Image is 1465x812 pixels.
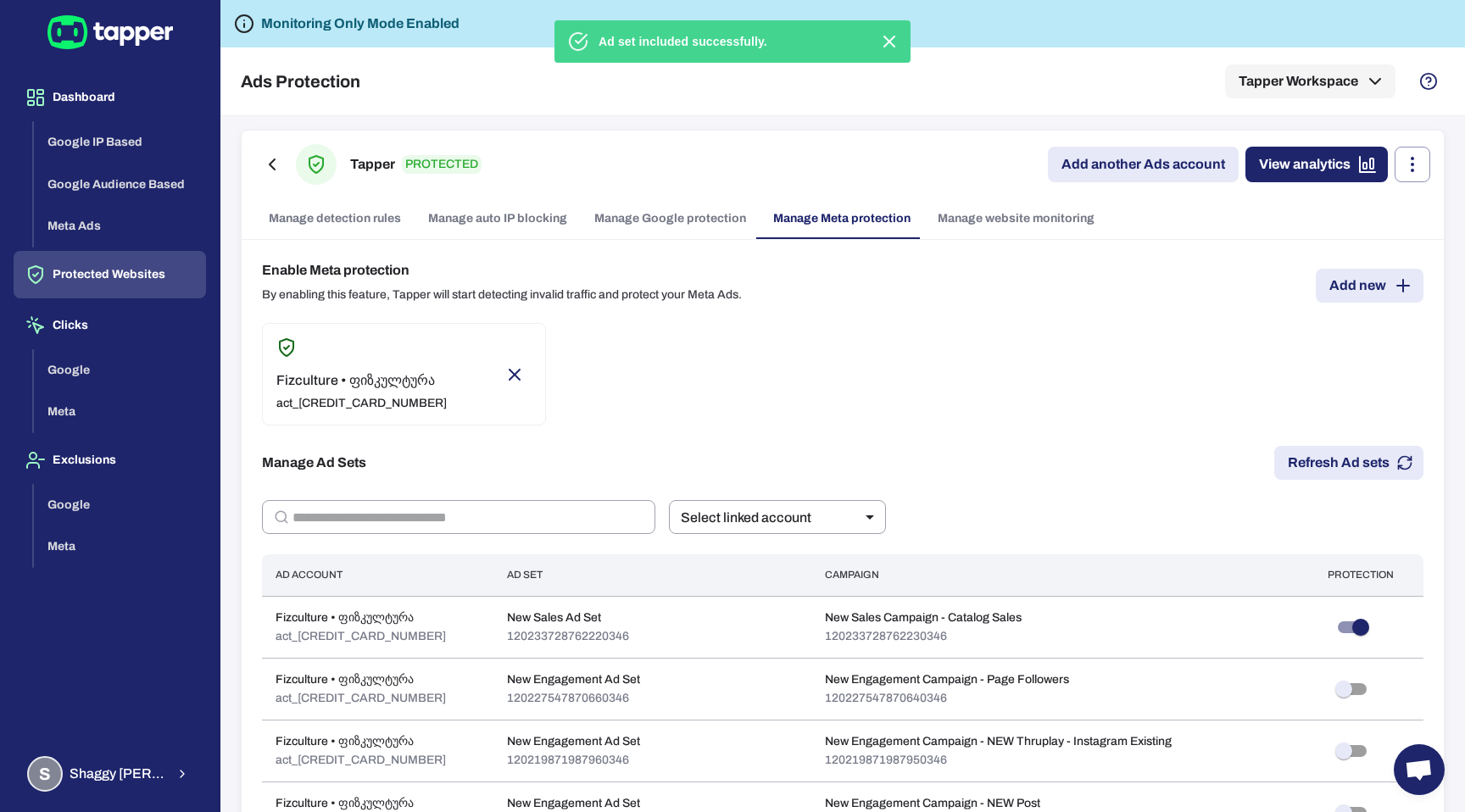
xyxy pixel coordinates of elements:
[825,734,1172,749] p: New Engagement Campaign - NEW Thruplay - Instagram Existing
[255,198,415,239] a: Manage detection rules
[825,691,1069,706] p: 120227547870640346
[402,155,482,174] p: PROTECTED
[34,391,206,433] button: Meta
[14,452,206,466] a: Exclusions
[14,74,206,121] button: Dashboard
[415,198,581,239] a: Manage auto IP blocking
[34,538,206,553] a: Meta
[34,121,206,164] button: Google IP Based
[825,796,1040,811] p: New Engagement Campaign - NEW Post
[1225,64,1395,98] button: Tapper Workspace
[14,317,206,331] a: Clicks
[507,753,640,768] p: 120219871987960346
[34,218,206,232] a: Meta Ads
[1314,554,1423,596] th: Protection
[261,14,460,34] h6: Monitoring Only Mode Enabled
[581,198,760,239] a: Manage Google protection
[276,610,446,626] p: Fizculture • ფიზკულტურა
[760,198,924,239] a: Manage Meta protection
[276,672,446,687] p: Fizculture • ფიზკულტურა
[669,500,886,534] div: Select linked account
[262,453,366,473] h6: Manage Ad Sets
[1245,147,1388,182] a: View analytics
[924,198,1108,239] a: Manage website monitoring
[276,396,447,411] p: act_[CREDIT_CARD_NUMBER]
[14,437,206,484] button: Exclusions
[599,33,767,51] p: Ad set included successfully.
[1274,446,1423,480] button: Refresh Ad sets
[825,753,1172,768] p: 120219871987950346
[262,554,493,596] th: Ad Account
[34,361,206,375] a: Google
[34,496,206,510] a: Google
[14,749,206,798] button: SShaggy [PERSON_NAME]
[507,691,640,706] p: 120227547870660346
[1316,269,1423,303] button: Add new
[825,629,1022,644] p: 120233728762230346
[14,251,206,298] button: Protected Websites
[34,484,206,526] button: Google
[70,765,165,782] span: Shaggy [PERSON_NAME]
[276,629,446,644] p: act_[CREDIT_CARD_NUMBER]
[507,672,640,687] p: New Engagement Ad Set
[276,734,446,749] p: Fizculture • ფიზკულტურა
[27,756,63,792] div: S
[34,134,206,148] a: Google IP Based
[34,164,206,206] button: Google Audience Based
[507,796,640,811] p: New Engagement Ad Set
[262,287,742,303] p: By enabling this feature, Tapper will start detecting invalid traffic and protect your Meta Ads.
[34,349,206,392] button: Google
[34,205,206,247] button: Meta Ads
[1048,147,1239,182] a: Add another Ads account
[276,691,446,706] p: act_[CREDIT_CARD_NUMBER]
[34,403,206,418] a: Meta
[14,89,206,103] a: Dashboard
[507,610,629,626] p: New Sales Ad Set
[234,14,254,34] svg: Tapper is not blocking any fraudulent activity for this domain
[34,526,206,568] button: Meta
[276,753,446,768] p: act_[CREDIT_CARD_NUMBER]
[241,71,360,92] h5: Ads Protection
[498,358,532,392] button: Remove account
[350,154,395,175] h6: Tapper
[811,554,1315,596] th: Campaign
[825,672,1069,687] p: New Engagement Campaign - Page Followers
[14,266,206,281] a: Protected Websites
[276,796,446,811] p: Fizculture • ფიზკულტურა
[34,175,206,190] a: Google Audience Based
[1394,744,1445,795] div: Open chat
[507,629,629,644] p: 120233728762220346
[507,734,640,749] p: New Engagement Ad Set
[825,610,1022,626] p: New Sales Campaign - Catalog Sales
[262,260,742,281] h6: Enable Meta protection
[276,372,447,389] p: Fizculture • ფიზკულტურა
[14,302,206,349] button: Clicks
[493,554,811,596] th: Ad Set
